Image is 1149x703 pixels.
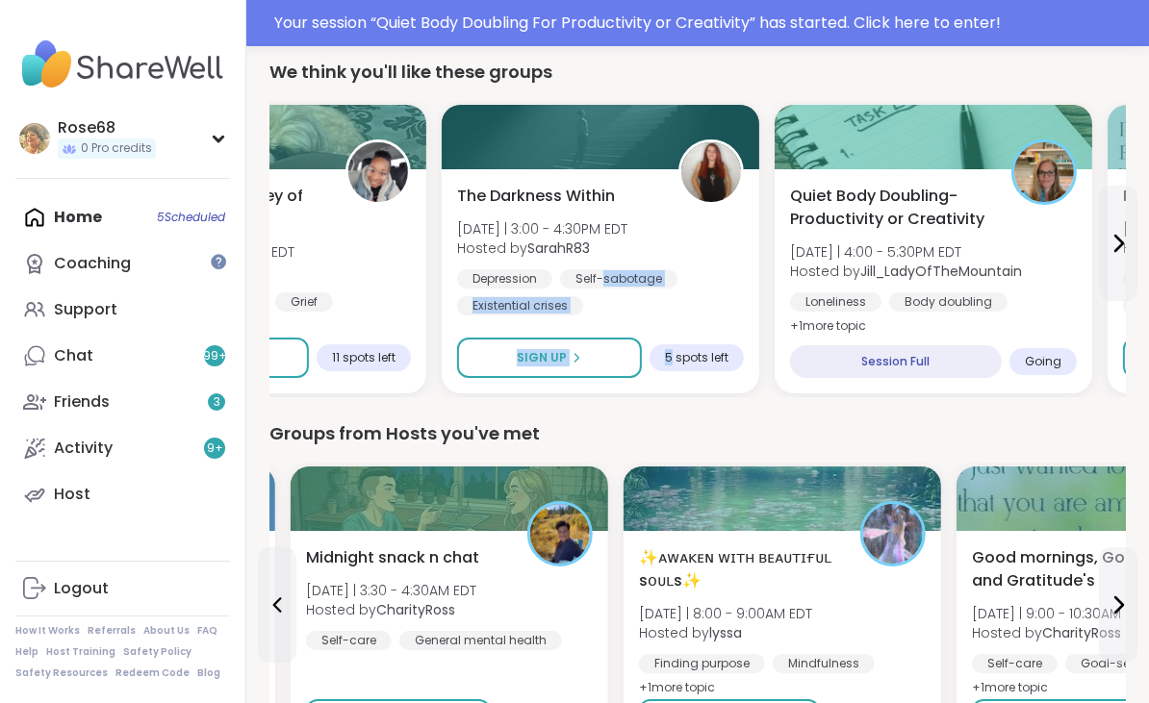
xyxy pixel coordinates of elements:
a: Help [15,645,38,659]
b: CharityRoss [376,600,455,619]
a: Activity9+ [15,425,230,471]
b: SarahR83 [527,239,590,258]
span: Quiet Body Doubling- Productivity or Creativity [790,185,990,231]
button: Sign Up [457,338,642,378]
iframe: Spotlight [211,254,226,269]
div: Self-sabotage [560,269,677,289]
span: [DATE] | 2:30 - 4:00PM EDT [124,242,294,262]
a: Coaching [15,240,230,287]
a: Redeem Code [115,666,190,680]
span: Hosted by [124,262,294,281]
a: Safety Policy [123,645,191,659]
span: [DATE] | 3:00 - 4:30PM EDT [457,219,627,239]
span: Sign Up [517,349,567,366]
span: Hosted by [790,262,1022,281]
img: lyssa [863,504,923,564]
div: Finding purpose [639,654,765,673]
div: Depression [457,269,552,289]
span: 9 + [207,440,223,457]
a: Host [15,471,230,517]
img: CharityRoss [530,504,590,564]
span: [DATE] | 3:30 - 4:30AM EDT [306,581,476,600]
a: Logout [15,565,230,612]
a: How It Works [15,624,80,638]
span: The Healing Journey of Grief [124,185,324,231]
div: Mindfulness [773,654,875,673]
img: levornia [348,142,408,202]
span: 5 spots left [665,350,728,365]
div: Your session “ Quiet Body Doubling For Productivity or Creativity ” has started. Click here to en... [274,12,1137,35]
div: Loneliness [790,292,881,312]
span: ✨ᴀᴡᴀᴋᴇɴ ᴡɪᴛʜ ʙᴇᴀᴜᴛɪғᴜʟ sᴏᴜʟs✨ [639,546,839,592]
div: Support [54,299,117,320]
span: Hosted by [972,623,1148,642]
div: Grief [275,292,333,312]
img: SarahR83 [681,142,741,202]
div: We think you'll like these groups [269,59,1126,86]
img: Jill_LadyOfTheMountain [1014,142,1074,202]
span: [DATE] | 9:00 - 10:30AM EDT [972,604,1148,623]
b: lyssa [709,623,742,642]
span: Hosted by [306,600,476,619]
a: Blog [197,666,220,680]
span: The Darkness Within [457,185,615,208]
span: 0 Pro credits [81,140,152,157]
div: Session Full [790,345,1002,378]
img: Rose68 [19,123,50,154]
span: Going [1025,354,1061,369]
span: Hosted by [639,623,812,642]
div: Logout [54,578,109,599]
b: Jill_LadyOfTheMountain [860,262,1022,281]
div: Rose68 [58,117,156,138]
span: [DATE] | 4:00 - 5:30PM EDT [790,242,1022,262]
img: ShareWell Nav Logo [15,31,230,98]
div: Activity [54,438,113,459]
a: Support [15,287,230,333]
a: About Us [143,624,190,638]
span: 99 + [203,348,227,364]
div: Chat [54,345,93,366]
div: Existential crises [457,296,583,315]
div: Host [54,484,90,505]
span: Hosted by [457,239,627,258]
div: Self-care [972,654,1058,673]
span: [DATE] | 8:00 - 9:00AM EDT [639,604,812,623]
div: General mental health [399,631,562,650]
div: Friends [54,391,110,413]
a: Host Training [46,645,115,659]
div: Body doubling [889,292,1008,312]
span: 3 [214,394,220,411]
div: Self-care [306,631,392,650]
a: Referrals [88,624,136,638]
a: FAQ [197,624,217,638]
a: Safety Resources [15,666,108,680]
span: 11 spots left [332,350,396,365]
span: Midnight snack n chat [306,546,479,569]
a: Friends3 [15,379,230,425]
div: Coaching [54,253,131,274]
div: Groups from Hosts you've met [269,420,1126,447]
a: Chat99+ [15,333,230,379]
b: CharityRoss [1042,623,1121,642]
